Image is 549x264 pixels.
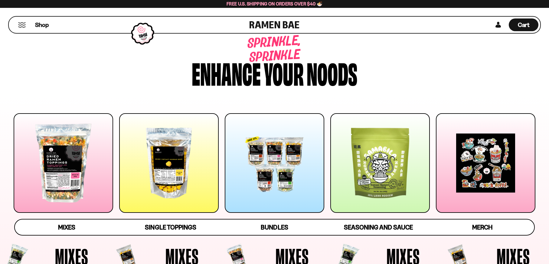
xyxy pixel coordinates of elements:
a: Merch [430,219,534,235]
span: Bundles [261,223,288,231]
a: Single Toppings [119,219,222,235]
a: Seasoning and Sauce [326,219,430,235]
div: your [264,58,304,87]
button: Mobile Menu Trigger [18,22,26,28]
a: Mixes [15,219,119,235]
span: Shop [35,21,49,29]
a: Shop [35,18,49,31]
a: Bundles [223,219,326,235]
span: Free U.S. Shipping on Orders over $40 🍜 [227,1,322,7]
span: Merch [472,223,492,231]
div: Enhance [192,58,261,87]
div: noods [307,58,357,87]
span: Mixes [58,223,75,231]
span: Seasoning and Sauce [344,223,413,231]
a: Cart [509,17,538,33]
span: Single Toppings [145,223,196,231]
span: Cart [518,21,530,28]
